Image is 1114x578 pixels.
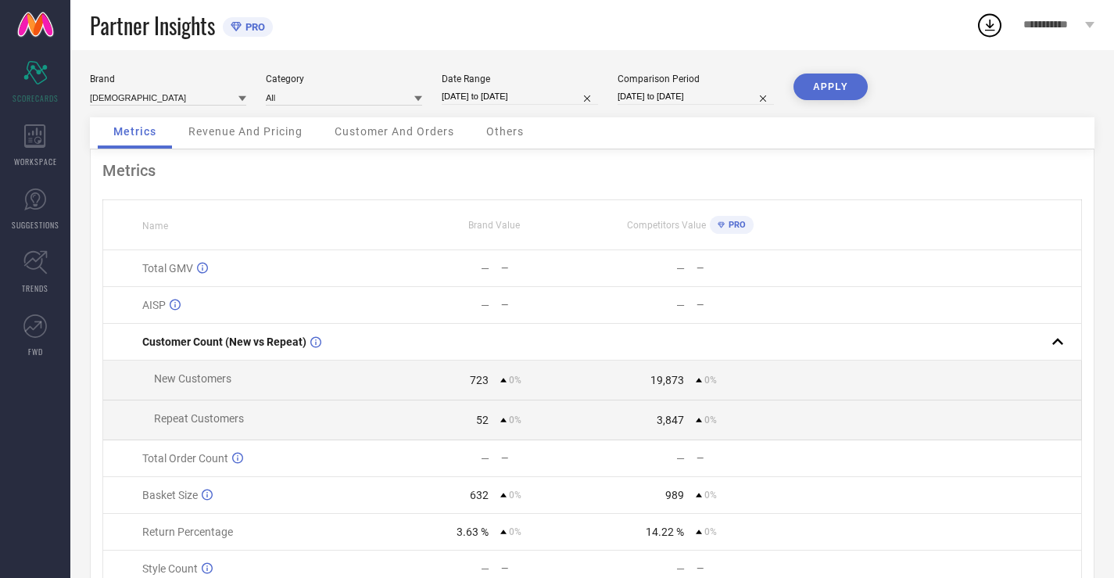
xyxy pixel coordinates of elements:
[618,74,774,84] div: Comparison Period
[442,88,598,105] input: Select date range
[704,375,717,386] span: 0%
[657,414,684,426] div: 3,847
[509,526,521,537] span: 0%
[442,74,598,84] div: Date Range
[470,489,489,501] div: 632
[142,262,193,275] span: Total GMV
[113,125,156,138] span: Metrics
[28,346,43,357] span: FWD
[697,563,787,574] div: —
[90,9,215,41] span: Partner Insights
[697,453,787,464] div: —
[242,21,265,33] span: PRO
[509,490,521,501] span: 0%
[470,374,489,386] div: 723
[650,374,684,386] div: 19,873
[188,125,303,138] span: Revenue And Pricing
[266,74,422,84] div: Category
[90,74,246,84] div: Brand
[501,300,592,311] div: —
[676,562,685,575] div: —
[142,221,168,232] span: Name
[476,414,489,426] div: 52
[12,219,59,231] span: SUGGESTIONS
[481,562,489,575] div: —
[142,562,198,575] span: Style Count
[976,11,1004,39] div: Open download list
[142,299,166,311] span: AISP
[646,526,684,538] div: 14.22 %
[697,263,787,274] div: —
[501,563,592,574] div: —
[665,489,684,501] div: 989
[704,526,717,537] span: 0%
[618,88,774,105] input: Select comparison period
[142,489,198,501] span: Basket Size
[627,220,706,231] span: Competitors Value
[468,220,520,231] span: Brand Value
[142,336,306,348] span: Customer Count (New vs Repeat)
[509,375,521,386] span: 0%
[457,526,489,538] div: 3.63 %
[725,220,746,230] span: PRO
[501,453,592,464] div: —
[676,299,685,311] div: —
[676,262,685,275] div: —
[509,415,521,425] span: 0%
[704,490,717,501] span: 0%
[704,415,717,425] span: 0%
[501,263,592,274] div: —
[13,92,59,104] span: SCORECARDS
[154,372,231,385] span: New Customers
[142,526,233,538] span: Return Percentage
[22,282,48,294] span: TRENDS
[481,452,489,465] div: —
[154,412,244,425] span: Repeat Customers
[486,125,524,138] span: Others
[481,299,489,311] div: —
[697,300,787,311] div: —
[14,156,57,167] span: WORKSPACE
[142,452,228,465] span: Total Order Count
[102,161,1082,180] div: Metrics
[335,125,454,138] span: Customer And Orders
[481,262,489,275] div: —
[793,74,868,100] button: APPLY
[676,452,685,465] div: —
